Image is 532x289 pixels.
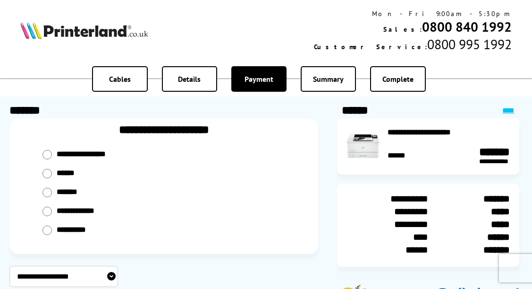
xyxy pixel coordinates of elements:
span: Summary [313,74,344,84]
img: Printerland Logo [20,21,148,39]
div: Mon - Fri 9:00am - 5:30pm [314,9,512,18]
span: Customer Service: [314,43,427,51]
span: Cables [109,74,131,84]
span: Details [178,74,201,84]
span: 0800 995 1992 [427,35,512,53]
span: Payment [245,74,273,84]
a: 0800 840 1992 [422,18,512,35]
span: Sales: [383,25,422,34]
span: Complete [382,74,414,84]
